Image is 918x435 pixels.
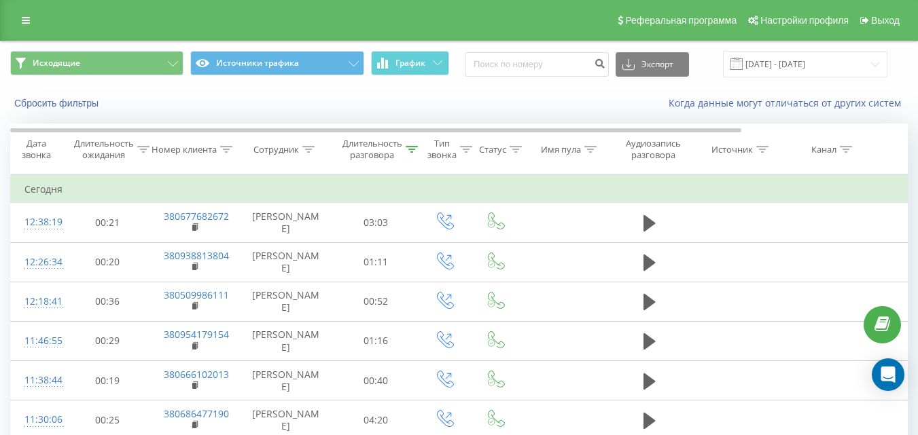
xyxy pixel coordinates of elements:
[65,242,150,282] td: 00:20
[479,144,506,155] div: Статус
[541,144,581,155] div: Имя пула
[164,288,229,301] a: 380509986111
[24,367,52,394] div: 11:38:44
[811,144,836,155] div: Канал
[871,15,900,26] span: Выход
[24,249,52,276] div: 12:26:34
[239,203,334,242] td: [PERSON_NAME]
[239,321,334,360] td: [PERSON_NAME]
[334,321,419,360] td: 01:16
[164,407,229,420] a: 380686477190
[164,368,229,381] a: 380666102013
[65,282,150,321] td: 00:36
[11,138,61,161] div: Дата звонка
[152,144,217,155] div: Номер клиента
[65,203,150,242] td: 00:21
[33,58,80,69] span: Исходящие
[24,406,52,433] div: 11:30:06
[10,51,183,75] button: Исходящие
[65,361,150,400] td: 00:19
[190,51,364,75] button: Источники трафика
[253,144,299,155] div: Сотрудник
[239,242,334,282] td: [PERSON_NAME]
[24,288,52,315] div: 12:18:41
[465,52,609,77] input: Поиск по номеру
[24,209,52,235] div: 12:38:19
[616,52,689,77] button: Экспорт
[342,138,402,161] div: Длительность разговора
[334,203,419,242] td: 03:03
[334,242,419,282] td: 01:11
[65,321,150,360] td: 00:29
[711,144,753,155] div: Источник
[239,282,334,321] td: [PERSON_NAME]
[427,138,457,161] div: Тип звонка
[24,328,52,354] div: 11:46:55
[371,51,449,75] button: График
[164,210,229,223] a: 380677682672
[10,97,105,109] button: Сбросить фильтры
[239,361,334,400] td: [PERSON_NAME]
[74,138,134,161] div: Длительность ожидания
[620,138,686,161] div: Аудиозапись разговора
[334,282,419,321] td: 00:52
[872,358,904,391] div: Open Intercom Messenger
[625,15,737,26] span: Реферальная программа
[164,328,229,341] a: 380954179154
[334,361,419,400] td: 00:40
[669,96,908,109] a: Когда данные могут отличаться от других систем
[164,249,229,262] a: 380938813804
[760,15,849,26] span: Настройки профиля
[395,58,425,68] span: График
